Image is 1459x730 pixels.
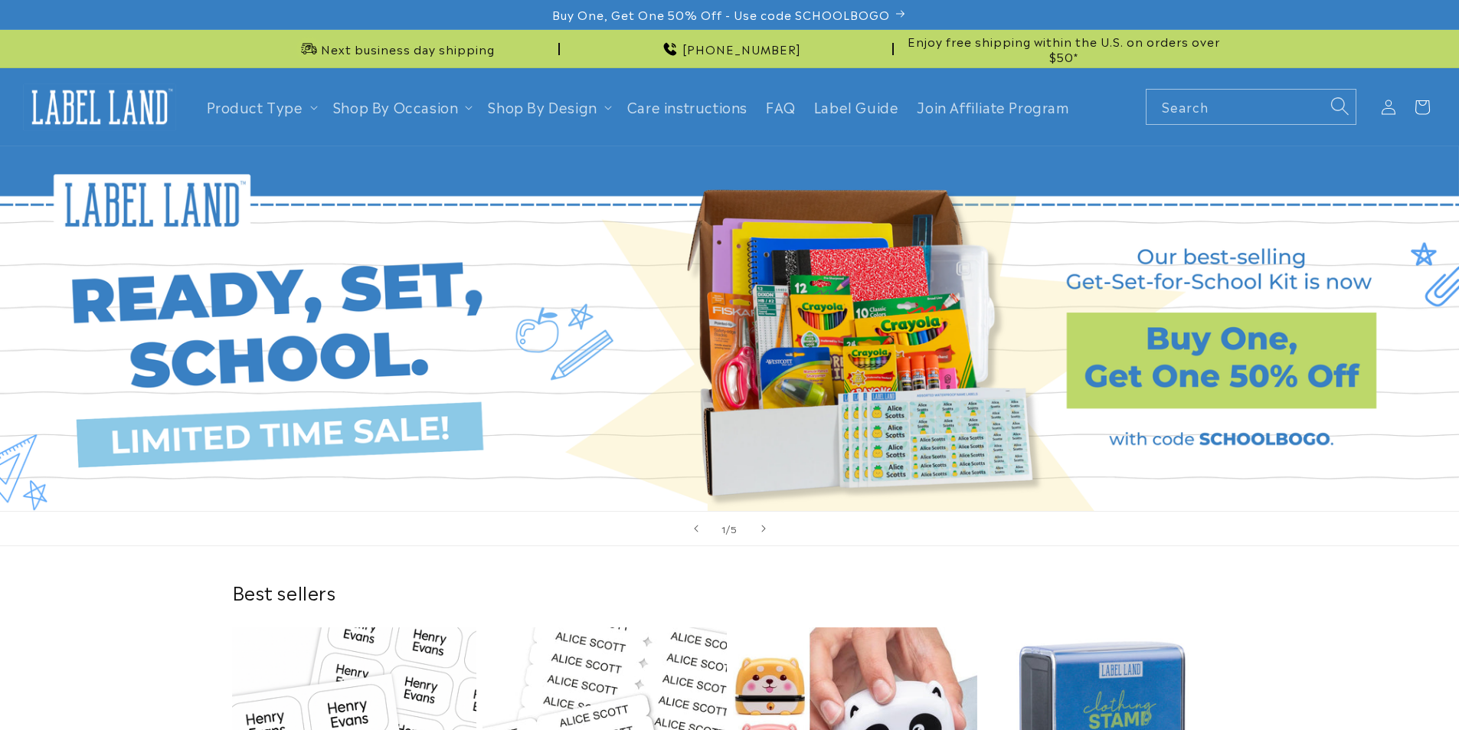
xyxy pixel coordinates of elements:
span: [PHONE_NUMBER] [682,41,801,57]
h2: Best sellers [232,580,1228,604]
button: Next slide [747,512,780,545]
a: Label Guide [805,89,908,125]
span: Care instructions [627,98,747,116]
a: FAQ [757,89,805,125]
a: Label Land [18,77,182,136]
button: Search [1323,89,1356,123]
span: Join Affiliate Program [917,98,1069,116]
a: Shop By Design [488,97,597,116]
div: Announcement [900,30,1228,67]
div: Announcement [232,30,560,67]
button: Previous slide [679,512,713,545]
span: Enjoy free shipping within the U.S. on orders over $50* [900,34,1228,64]
span: Next business day shipping [321,41,495,57]
span: / [726,521,731,536]
span: Shop By Occasion [333,98,459,116]
summary: Shop By Occasion [324,89,479,125]
div: Announcement [566,30,894,67]
span: FAQ [766,98,796,116]
a: Care instructions [618,89,757,125]
a: Join Affiliate Program [908,89,1078,125]
span: 1 [721,521,726,536]
span: Buy One, Get One 50% Off - Use code SCHOOLBOGO [552,7,890,22]
span: 5 [731,521,738,536]
img: Label Land [23,83,176,131]
summary: Product Type [198,89,324,125]
span: Label Guide [814,98,899,116]
summary: Shop By Design [479,89,617,125]
a: Product Type [207,97,303,116]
